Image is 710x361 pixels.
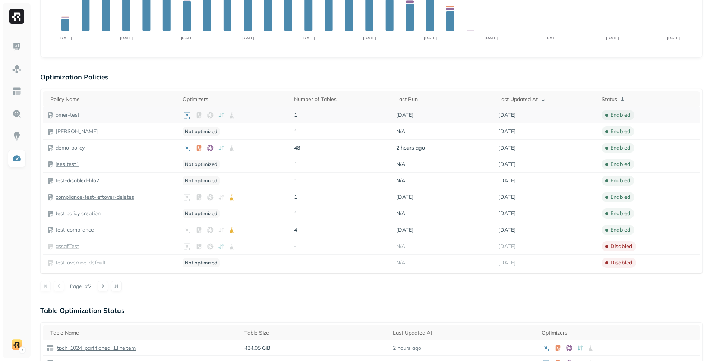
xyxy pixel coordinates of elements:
[12,109,22,119] img: Query Explorer
[498,161,516,168] span: [DATE]
[396,177,405,184] span: N/A
[56,128,98,135] a: [PERSON_NAME]
[12,131,22,141] img: Insights
[56,259,105,266] a: test-override-default
[294,96,389,103] div: Number of Tables
[396,144,425,151] span: 2 hours ago
[294,243,389,250] p: -
[47,344,54,352] img: table
[363,35,376,40] tspan: [DATE]
[12,154,22,163] img: Optimization
[610,226,631,233] p: enabled
[396,210,405,217] span: N/A
[56,194,134,201] a: compliance-test-leftover-deletes
[183,96,287,103] div: Optimizers
[56,112,79,119] a: omer-test
[50,96,175,103] div: Policy Name
[183,209,220,218] p: Not optimized
[485,35,498,40] tspan: [DATE]
[294,194,389,201] p: 1
[498,243,516,250] span: [DATE]
[40,306,703,315] p: Table Optimization Status
[498,95,594,104] div: Last Updated At
[667,35,680,40] tspan: [DATE]
[40,73,703,81] p: Optimization Policies
[59,35,72,40] tspan: [DATE]
[12,42,22,51] img: Dashboard
[498,144,516,151] span: [DATE]
[54,345,136,352] a: tpch_1024_partitioned_1.lineitem
[181,35,194,40] tspan: [DATE]
[183,127,220,136] p: Not optimized
[294,112,389,119] p: 1
[294,161,389,168] p: 1
[424,35,437,40] tspan: [DATE]
[396,96,491,103] div: Last Run
[545,35,558,40] tspan: [DATE]
[9,9,24,24] img: Ryft
[242,35,255,40] tspan: [DATE]
[610,194,631,201] p: enabled
[50,329,237,336] div: Table Name
[183,176,220,185] p: Not optimized
[294,144,389,151] p: 48
[396,112,414,119] span: [DATE]
[610,259,632,266] p: disabled
[302,35,315,40] tspan: [DATE]
[56,243,79,250] a: assafTest
[70,283,92,289] p: Page 1 of 2
[12,87,22,96] img: Asset Explorer
[244,345,385,352] p: 434.05 GiB
[294,177,389,184] p: 1
[244,329,385,336] div: Table Size
[12,339,22,350] img: demo
[542,329,696,336] div: Optimizers
[602,95,696,104] div: Status
[12,64,22,74] img: Assets
[498,128,516,135] span: [DATE]
[56,210,101,217] a: test policy creation
[396,194,414,201] span: [DATE]
[183,258,220,267] p: Not optimized
[56,345,136,352] p: tpch_1024_partitioned_1.lineitem
[183,160,220,169] p: Not optimized
[610,210,631,217] p: enabled
[56,226,94,233] a: test-compliance
[396,128,405,135] span: N/A
[498,177,516,184] span: [DATE]
[396,243,405,250] span: N/A
[396,226,414,233] span: [DATE]
[294,226,389,233] p: 4
[610,243,632,250] p: disabled
[393,345,421,352] p: 2 hours ago
[56,144,85,151] a: demo-policy
[498,194,516,201] span: [DATE]
[498,259,516,266] span: [DATE]
[294,210,389,217] p: 1
[120,35,133,40] tspan: [DATE]
[610,161,631,168] p: enabled
[393,329,534,336] div: Last Updated At
[294,259,389,266] p: -
[56,177,99,184] a: test-disabled-bla2
[610,128,631,135] p: enabled
[56,161,79,168] a: lees test1
[498,226,516,233] span: [DATE]
[396,161,405,168] span: N/A
[396,259,405,266] span: N/A
[606,35,619,40] tspan: [DATE]
[610,144,631,151] p: enabled
[498,112,516,119] span: [DATE]
[294,128,389,135] p: 1
[610,177,631,184] p: enabled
